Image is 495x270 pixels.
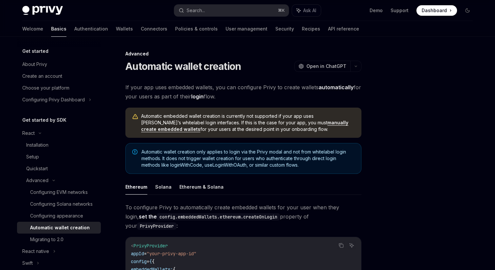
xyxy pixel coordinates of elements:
button: Search...⌘K [174,5,289,16]
a: Automatic wallet creation [17,222,101,234]
h1: Automatic wallet creation [125,60,241,72]
span: { [152,259,155,264]
div: Migrating to 2.0 [30,236,64,243]
span: config [131,259,147,264]
div: About Privy [22,60,47,68]
div: Swift [22,259,33,267]
a: Policies & controls [175,21,218,37]
a: Setup [17,151,101,163]
span: "your-privy-app-id" [147,251,196,257]
button: Solana [155,179,172,195]
strong: set the [139,213,280,220]
div: Quickstart [26,165,48,173]
span: If your app uses embedded wallets, you can configure Privy to create wallets for your users as pa... [125,83,361,101]
div: Choose your platform [22,84,69,92]
a: Configuring Solana networks [17,198,101,210]
a: Demo [370,7,383,14]
button: Ask AI [347,241,356,250]
a: Recipes [302,21,320,37]
span: appId [131,251,144,257]
span: Ask AI [303,7,316,14]
a: User management [226,21,267,37]
span: ⌘ K [278,8,285,13]
a: API reference [328,21,359,37]
div: Configuring appearance [30,212,83,220]
span: { [149,259,152,264]
a: Installation [17,139,101,151]
span: = [144,251,147,257]
button: Ethereum [125,179,147,195]
span: Automatic embedded wallet creation is currently not supported if your app uses [PERSON_NAME]’s wh... [141,113,355,133]
a: Connectors [141,21,167,37]
span: To configure Privy to automatically create embedded wallets for your user when they login, proper... [125,203,361,230]
code: config.embeddedWallets.ethereum.createOnLogin [157,213,280,220]
img: dark logo [22,6,63,15]
div: Setup [26,153,39,161]
a: Security [275,21,294,37]
a: Dashboard [416,5,457,16]
a: Quickstart [17,163,101,175]
a: Welcome [22,21,43,37]
a: Configuring EVM networks [17,186,101,198]
div: React [22,129,35,137]
span: < [131,243,134,249]
div: Configuring Privy Dashboard [22,96,85,104]
div: Automatic wallet creation [30,224,90,232]
a: Basics [51,21,66,37]
button: Open in ChatGPT [294,61,350,72]
a: Choose your platform [17,82,101,94]
h5: Get started by SDK [22,116,66,124]
div: Create an account [22,72,62,80]
strong: login [191,93,204,100]
span: = [147,259,149,264]
a: Support [391,7,409,14]
div: Advanced [26,177,48,184]
div: React native [22,247,49,255]
div: Search... [187,7,205,14]
div: Configuring EVM networks [30,188,88,196]
a: Authentication [74,21,108,37]
span: PrivyProvider [134,243,168,249]
div: Advanced [125,51,361,57]
button: Ask AI [292,5,321,16]
h5: Get started [22,47,48,55]
a: Create an account [17,70,101,82]
button: Ethereum & Solana [179,179,224,195]
span: Automatic wallet creation only applies to login via the Privy modal and not from whitelabel login... [141,149,355,168]
code: PrivyProvider [137,222,176,230]
button: Toggle dark mode [462,5,473,16]
span: Open in ChatGPT [306,63,346,70]
a: About Privy [17,58,101,70]
div: Configuring Solana networks [30,200,93,208]
a: Wallets [116,21,133,37]
span: Dashboard [422,7,447,14]
svg: Note [132,149,137,155]
div: Installation [26,141,48,149]
strong: automatically [319,84,354,91]
a: Migrating to 2.0 [17,234,101,245]
button: Copy the contents from the code block [337,241,345,250]
a: Configuring appearance [17,210,101,222]
svg: Warning [132,114,138,120]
